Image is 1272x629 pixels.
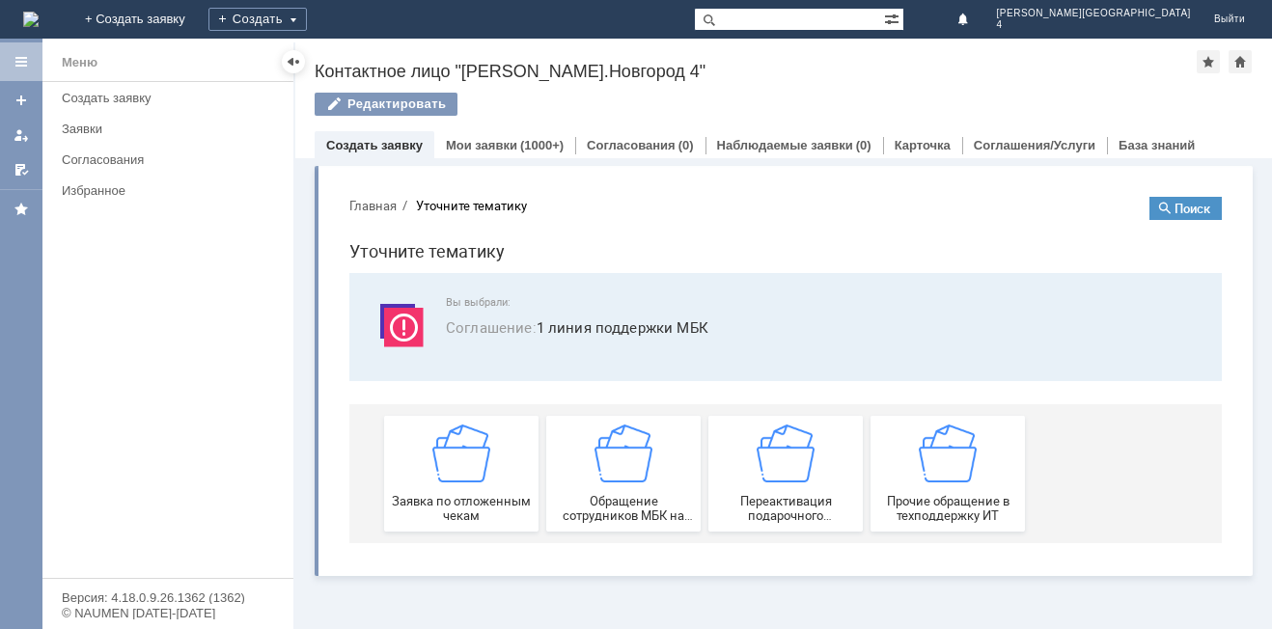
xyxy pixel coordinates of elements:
[446,138,517,152] a: Мои заявки
[50,234,205,350] button: Заявка по отложенным чекам
[112,135,865,157] span: 1 линия поддержки МБК
[112,115,865,127] span: Вы выбрали:
[23,12,39,27] a: Перейти на домашнюю страницу
[380,313,523,342] span: Переактивация подарочного сертификата
[15,56,888,84] h1: Уточните тематику
[6,120,37,150] a: Мои заявки
[62,183,261,198] div: Избранное
[54,114,290,144] a: Заявки
[542,313,685,342] span: Прочие обращение в техподдержку ИТ
[895,138,951,152] a: Карточка
[315,62,1197,81] div: Контактное лицо "[PERSON_NAME].Новгород 4"
[282,50,305,73] div: Скрыть меню
[62,51,97,74] div: Меню
[261,243,318,301] img: getfafe0041f1c547558d014b707d1d9f05
[997,19,1191,31] span: 4
[1197,50,1220,73] div: Добавить в избранное
[6,85,37,116] a: Создать заявку
[587,138,676,152] a: Согласования
[62,607,274,619] div: © NAUMEN [DATE]-[DATE]
[816,15,888,39] button: Поиск
[6,154,37,185] a: Мои согласования
[997,8,1191,19] span: [PERSON_NAME][GEOGRAPHIC_DATA]
[62,152,282,167] div: Согласования
[62,91,282,105] div: Создать заявку
[56,313,199,342] span: Заявка по отложенным чекам
[856,138,871,152] div: (0)
[585,243,643,301] img: getfafe0041f1c547558d014b707d1d9f05
[218,313,361,342] span: Обращение сотрудников МБК на недоступность тех. поддержки
[537,234,691,350] a: Прочие обращение в техподдержку ИТ
[23,12,39,27] img: logo
[423,243,481,301] img: getfafe0041f1c547558d014b707d1d9f05
[212,234,367,350] button: Обращение сотрудников МБК на недоступность тех. поддержки
[678,138,694,152] div: (0)
[39,115,97,173] img: svg%3E
[62,122,282,136] div: Заявки
[54,145,290,175] a: Согласования
[974,138,1095,152] a: Соглашения/Услуги
[717,138,853,152] a: Наблюдаемые заявки
[374,234,529,350] a: Переактивация подарочного сертификата
[15,15,63,33] button: Главная
[112,136,203,155] span: Соглашение :
[62,591,274,604] div: Версия: 4.18.0.9.26.1362 (1362)
[98,243,156,301] img: getfafe0041f1c547558d014b707d1d9f05
[1229,50,1252,73] div: Сделать домашней страницей
[82,17,193,32] div: Уточните тематику
[208,8,307,31] div: Создать
[520,138,564,152] div: (1000+)
[326,138,423,152] a: Создать заявку
[1119,138,1195,152] a: База знаний
[54,83,290,113] a: Создать заявку
[884,9,903,27] span: Расширенный поиск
